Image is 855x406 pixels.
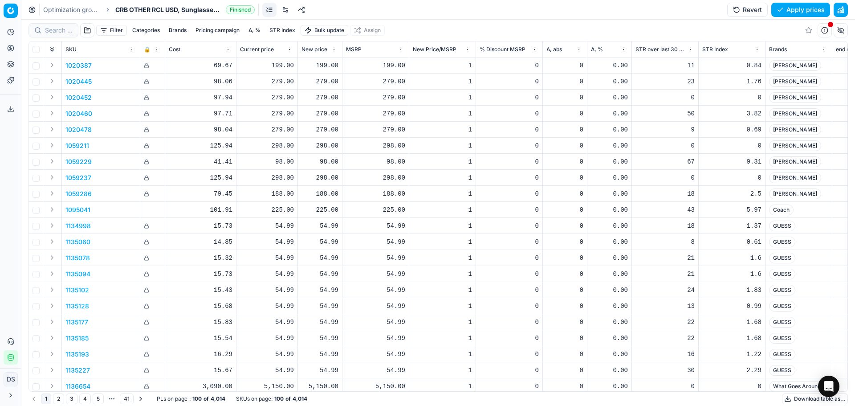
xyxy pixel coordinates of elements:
button: Expand [47,381,57,391]
button: 1135227 [65,366,90,375]
div: 1 [413,77,472,86]
button: Expand [47,172,57,183]
div: 0.99 [702,302,761,311]
div: 54.99 [240,254,294,262]
div: 2.5 [702,189,761,198]
div: 54.99 [346,302,405,311]
p: 1059237 [65,173,91,182]
span: GUESS [769,317,795,328]
div: 0 [480,157,539,166]
button: Filter [96,25,127,36]
p: 1135128 [65,302,89,311]
p: 1134998 [65,221,91,230]
div: 188.00 [346,189,405,198]
div: 0.00 [591,205,628,214]
div: 1 [413,302,472,311]
div: 279.00 [301,125,338,134]
span: Brands [769,46,787,53]
button: Expand [47,92,57,103]
div: 18 [635,189,695,198]
nav: breadcrumb [43,5,255,14]
div: 199.00 [301,61,338,70]
div: 54.99 [346,286,405,295]
div: 298.00 [301,173,338,182]
div: 0 [480,173,539,182]
div: 0 [546,221,583,230]
div: 1.76 [702,77,761,86]
button: 1059229 [65,157,92,166]
div: 0 [546,238,583,246]
div: 1 [413,189,472,198]
div: 279.00 [301,93,338,102]
div: 98.04 [169,125,232,134]
div: 41.41 [169,157,232,166]
button: Apply prices [771,3,830,17]
div: 0.84 [702,61,761,70]
div: 0 [635,173,695,182]
button: 1020460 [65,109,92,118]
div: 54.99 [301,221,338,230]
div: 298.00 [346,141,405,150]
strong: 100 [192,395,202,402]
div: 279.00 [346,109,405,118]
button: Expand [47,252,57,263]
button: Expand [47,349,57,359]
button: 1136654 [65,382,90,391]
div: 1.6 [702,270,761,279]
button: 1020452 [65,93,92,102]
div: 21 [635,254,695,262]
button: Revert [727,3,768,17]
div: 0 [480,141,539,150]
div: 279.00 [240,77,294,86]
button: Expand [47,284,57,295]
div: 15.68 [169,302,232,311]
span: [PERSON_NAME] [769,189,821,199]
button: Expand [47,140,57,151]
span: GUESS [769,221,795,231]
button: STR Index [266,25,299,36]
button: 1135078 [65,254,90,262]
div: 67 [635,157,695,166]
div: 0 [546,173,583,182]
div: 0 [480,77,539,86]
button: Expand [47,108,57,119]
div: 279.00 [240,109,294,118]
div: 0 [480,221,539,230]
div: 0.61 [702,238,761,246]
div: 3.82 [702,109,761,118]
p: 1059211 [65,141,89,150]
div: 54.99 [346,238,405,246]
button: 1095041 [65,205,90,214]
p: 1020445 [65,77,92,86]
a: Optimization groups [43,5,100,14]
div: 0.69 [702,125,761,134]
div: 22 [635,318,695,327]
button: 1135102 [65,286,89,295]
div: 0.00 [591,173,628,182]
div: 225.00 [301,205,338,214]
span: New price [301,46,327,53]
button: Expand [47,124,57,135]
div: 0 [480,318,539,327]
div: 279.00 [346,125,405,134]
div: 54.99 [240,302,294,311]
span: [PERSON_NAME] [769,156,821,167]
button: Expand [47,236,57,247]
div: 279.00 [240,93,294,102]
button: Expand [47,60,57,70]
div: 0.00 [591,318,628,327]
div: 279.00 [240,125,294,134]
div: 125.94 [169,173,232,182]
button: Expand [47,204,57,215]
div: 1.83 [702,286,761,295]
div: 225.00 [240,205,294,214]
div: 0 [546,109,583,118]
div: 43 [635,205,695,214]
div: 1 [413,205,472,214]
div: 0 [546,157,583,166]
span: CRB OTHER RCL USD, Sunglasses and Handbags [115,5,222,14]
div: 188.00 [240,189,294,198]
button: Assign [350,25,385,36]
span: [PERSON_NAME] [769,60,821,71]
